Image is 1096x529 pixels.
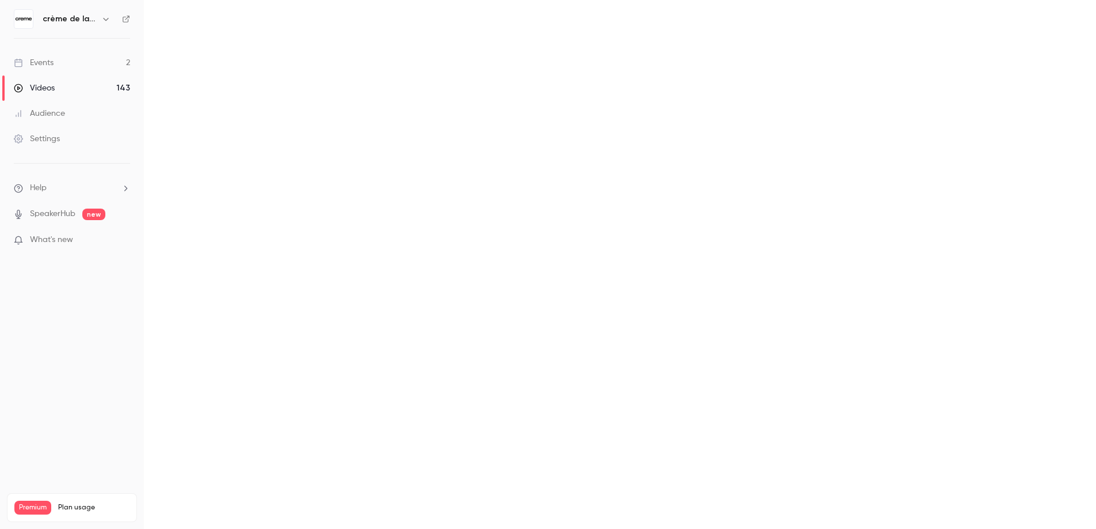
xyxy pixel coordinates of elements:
[30,182,47,194] span: Help
[82,209,105,220] span: new
[58,503,130,512] span: Plan usage
[14,10,33,28] img: crème de la crème
[14,182,130,194] li: help-dropdown-opener
[43,13,97,25] h6: crème de la crème
[30,234,73,246] span: What's new
[14,57,54,69] div: Events
[14,82,55,94] div: Videos
[30,208,75,220] a: SpeakerHub
[14,108,65,119] div: Audience
[14,501,51,515] span: Premium
[14,133,60,145] div: Settings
